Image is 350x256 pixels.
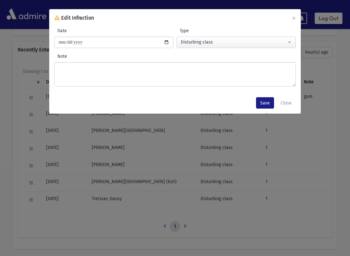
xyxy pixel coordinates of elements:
[177,37,296,48] button: Disturbing class
[54,14,94,22] h6: Edit Infraction
[181,39,287,45] div: Disturbing class
[287,9,301,27] button: ×
[177,27,236,34] label: Type
[256,97,274,109] button: Save
[277,97,296,109] button: Close
[54,27,114,34] label: Date
[54,53,296,60] label: Note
